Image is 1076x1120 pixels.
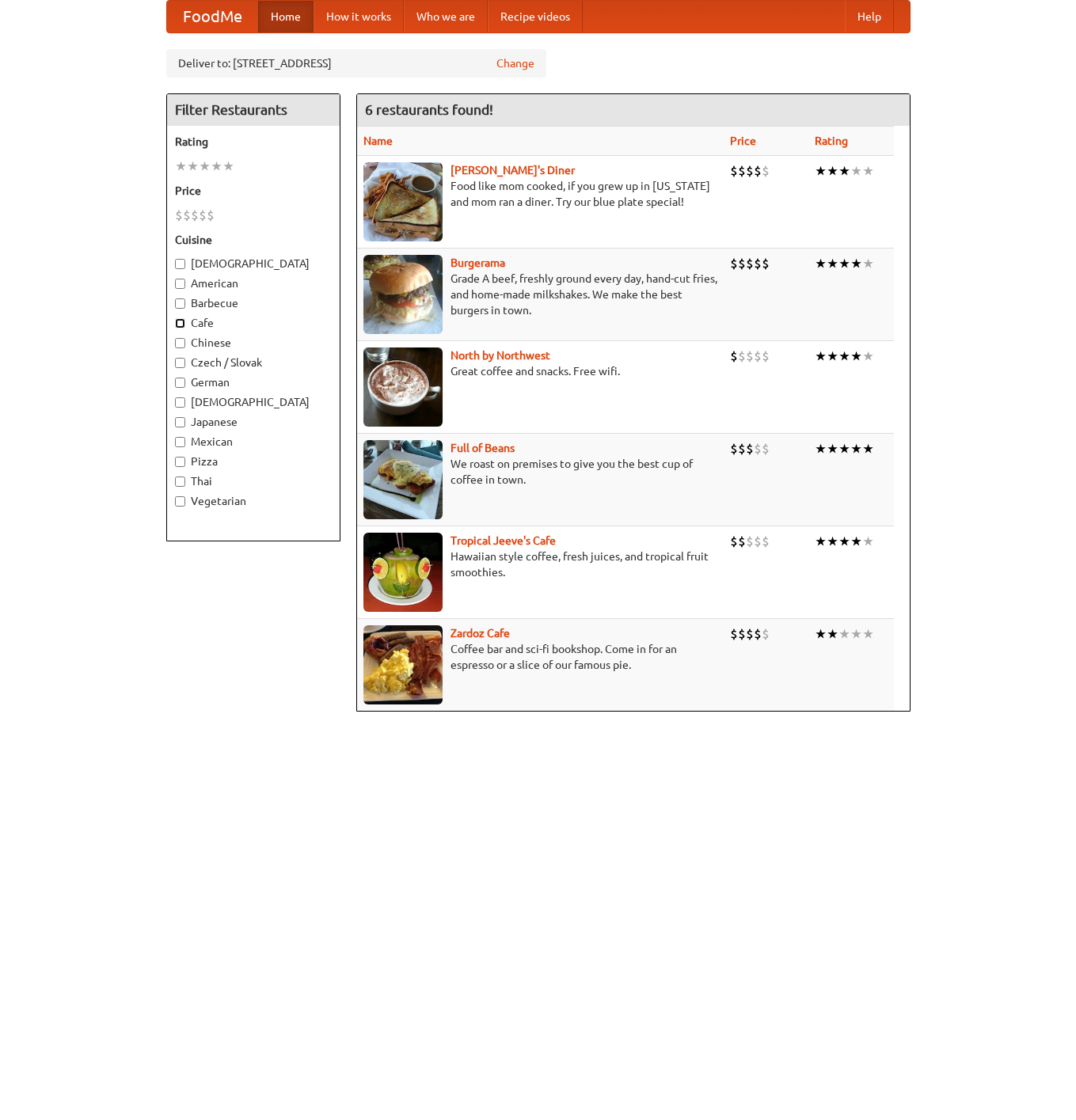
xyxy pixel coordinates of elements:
[738,533,746,550] li: $
[815,162,827,180] li: ★
[738,347,746,365] li: $
[175,476,185,487] input: Thai
[175,318,185,328] input: Cafe
[222,158,234,175] li: ★
[850,625,862,643] li: ★
[815,347,827,365] li: ★
[862,625,874,643] li: ★
[827,440,838,457] li: ★
[175,335,332,351] label: Chinese
[738,255,746,272] li: $
[838,162,850,180] li: ★
[207,207,215,224] li: $
[365,102,493,117] ng-pluralize: 6 restaurants found!
[175,207,183,224] li: $
[815,440,827,457] li: ★
[175,315,332,331] label: Cafe
[730,347,738,365] li: $
[258,1,314,32] a: Home
[730,255,738,272] li: $
[850,347,862,365] li: ★
[862,533,874,550] li: ★
[175,378,185,388] input: German
[363,641,717,673] p: Coffee bar and sci-fi bookshop. Come in for an espresso or a slice of our famous pie.
[762,440,770,457] li: $
[363,255,443,334] img: burgerama.jpg
[827,162,838,180] li: ★
[175,158,187,175] li: ★
[175,298,185,309] input: Barbecue
[167,1,258,32] a: FoodMe
[827,625,838,643] li: ★
[850,255,862,272] li: ★
[451,627,510,640] b: Zardoz Cafe
[211,158,222,175] li: ★
[762,533,770,550] li: $
[175,417,185,427] input: Japanese
[363,135,393,147] a: Name
[175,259,185,269] input: [DEMOGRAPHIC_DATA]
[175,183,332,199] h5: Price
[754,255,762,272] li: $
[199,158,211,175] li: ★
[838,625,850,643] li: ★
[199,207,207,224] li: $
[175,394,332,410] label: [DEMOGRAPHIC_DATA]
[175,493,332,509] label: Vegetarian
[175,457,185,467] input: Pizza
[175,473,332,489] label: Thai
[762,255,770,272] li: $
[314,1,404,32] a: How it works
[754,347,762,365] li: $
[363,456,717,488] p: We roast on premises to give you the best cup of coffee in town.
[730,533,738,550] li: $
[404,1,488,32] a: Who we are
[175,134,332,150] h5: Rating
[845,1,894,32] a: Help
[451,534,556,547] a: Tropical Jeeve's Cafe
[363,178,717,210] p: Food like mom cooked, if you grew up in [US_STATE] and mom ran a diner. Try our blue plate special!
[183,207,191,224] li: $
[815,255,827,272] li: ★
[862,255,874,272] li: ★
[451,164,575,177] b: [PERSON_NAME]'s Diner
[363,271,717,318] p: Grade A beef, freshly ground every day, hand-cut fries, and home-made milkshakes. We make the bes...
[815,625,827,643] li: ★
[815,135,848,147] a: Rating
[746,625,754,643] li: $
[363,440,443,519] img: beans.jpg
[730,162,738,180] li: $
[762,625,770,643] li: $
[451,256,505,269] a: Burgerama
[175,397,185,408] input: [DEMOGRAPHIC_DATA]
[838,255,850,272] li: ★
[862,162,874,180] li: ★
[363,533,443,612] img: jeeves.jpg
[175,338,185,348] input: Chinese
[175,374,332,390] label: German
[850,162,862,180] li: ★
[451,349,550,362] a: North by Northwest
[746,533,754,550] li: $
[754,162,762,180] li: $
[363,363,717,379] p: Great coffee and snacks. Free wifi.
[827,347,838,365] li: ★
[167,94,340,126] h4: Filter Restaurants
[754,625,762,643] li: $
[862,440,874,457] li: ★
[730,625,738,643] li: $
[838,533,850,550] li: ★
[166,49,546,78] div: Deliver to: [STREET_ADDRESS]
[363,625,443,704] img: zardoz.jpg
[762,162,770,180] li: $
[838,440,850,457] li: ★
[730,440,738,457] li: $
[762,347,770,365] li: $
[862,347,874,365] li: ★
[451,442,515,454] a: Full of Beans
[175,414,332,430] label: Japanese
